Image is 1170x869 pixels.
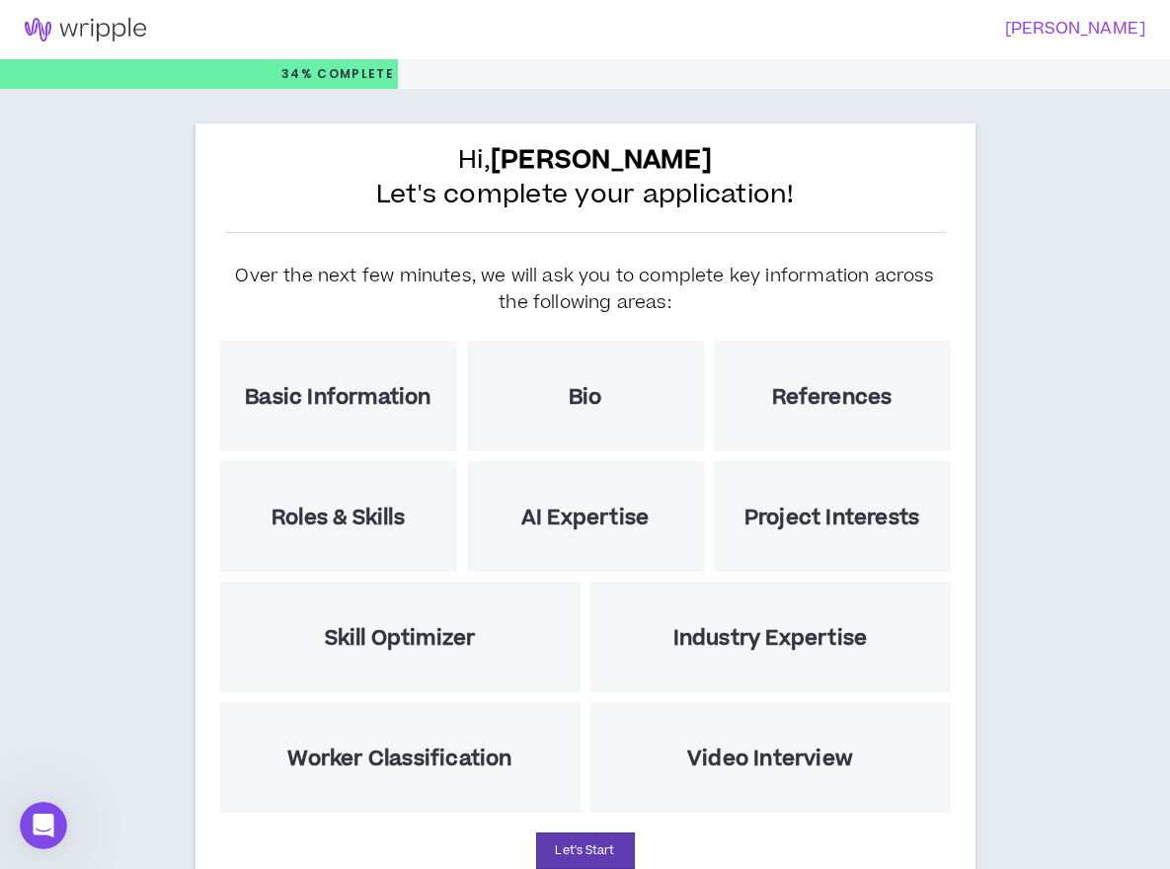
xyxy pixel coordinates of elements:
h5: References [772,385,893,410]
iframe: Intercom live chat [20,802,67,849]
h3: [PERSON_NAME] [573,20,1145,39]
h5: Basic Information [245,385,430,410]
h5: Roles & Skills [272,506,405,530]
h5: Project Interests [744,506,919,530]
h5: Skill Optimizer [325,626,476,651]
h5: Over the next few minutes, we will ask you to complete key information across the following areas: [235,263,936,316]
span: Let's complete your application! [376,178,795,212]
p: 34% [281,59,394,89]
span: Complete [313,65,394,83]
h5: Bio [569,385,602,410]
b: [PERSON_NAME] [491,141,712,179]
button: Let's Start [536,832,635,869]
h5: Worker Classification [287,747,511,771]
span: Hi, [458,143,712,178]
h5: Industry Expertise [673,626,868,651]
h5: AI Expertise [521,506,649,530]
h5: Video Interview [687,747,853,771]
